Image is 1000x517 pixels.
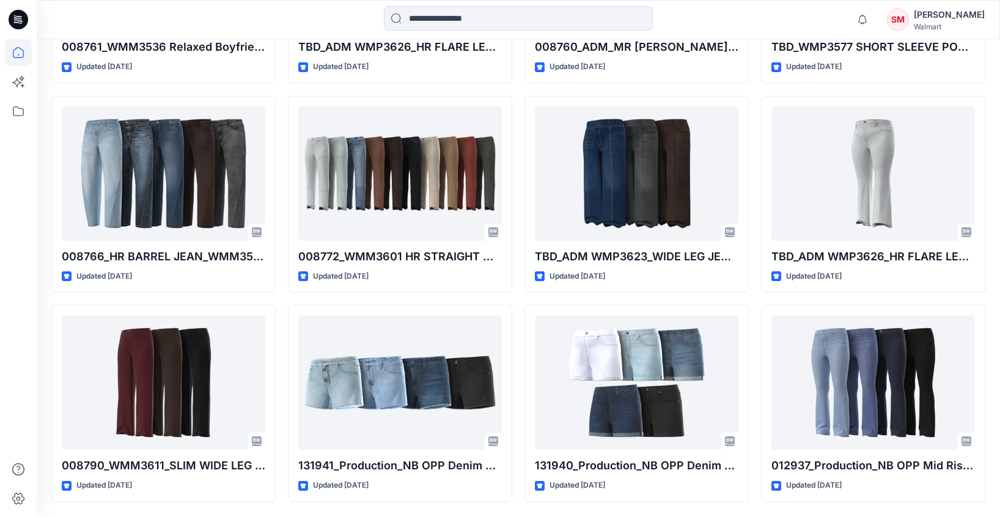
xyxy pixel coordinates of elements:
p: Updated [DATE] [550,270,605,283]
p: 012937_Production_NB OPP Mid Rise Bootcut [771,457,975,474]
p: TBD_ADM WMP3626_HR FLARE LEG WITH RORWARD SEAM-OP2 CLEAN HEM_[DATE] [298,38,502,56]
a: 131940_Production_NB OPP Denim Short [535,315,738,450]
p: 131940_Production_NB OPP Denim Short [535,457,738,474]
a: TBD_ADM WMP3626_HR FLARE LEG WITH RORWARD SEAM-OP1 FRAY HEM_10.29.2024 [771,106,975,241]
p: 008790_WMM3611_SLIM WIDE LEG PU PANT-TBD [DATE] [62,457,265,474]
p: Updated [DATE] [786,61,842,73]
p: Updated [DATE] [550,479,605,492]
p: Updated [DATE] [786,270,842,283]
a: 008790_WMM3611_SLIM WIDE LEG PU PANT-TBD 9.4.24 [62,315,265,450]
p: Updated [DATE] [550,61,605,73]
a: 008766_HR BARREL JEAN_WMM3544_10.2.24 [62,106,265,241]
p: TBD_ADM WMP3623_WIDE LEG JEGGING-OPTION1 [DATE] [535,248,738,265]
p: Updated [DATE] [313,270,369,283]
p: TBD_WMP3577 SHORT SLEEVE POPOVER DRESS_2024_07_15 [771,38,975,56]
p: Updated [DATE] [313,479,369,492]
a: TBD_ADM WMP3623_WIDE LEG JEGGING-OPTION1 10.9.2024 [535,106,738,241]
p: Updated [DATE] [786,479,842,492]
p: Updated [DATE] [76,270,132,283]
p: 131941_Production_NB OPP Denim Short [298,457,502,474]
div: SM [887,9,909,31]
p: Updated [DATE] [76,61,132,73]
p: 008772_WMM3601 HR STRAIGHT WITH [PERSON_NAME] DETAILS_[DATE] [298,248,502,265]
p: Updated [DATE] [76,479,132,492]
a: 008772_WMM3601 HR STRAIGHT WITH CARPENTER DETAILS_8.29.2024 [298,106,502,241]
a: 012937_Production_NB OPP Mid Rise Bootcut [771,315,975,450]
div: Walmart [914,22,985,31]
div: [PERSON_NAME] [914,7,985,22]
a: 131941_Production_NB OPP Denim Short [298,315,502,450]
p: TBD_ADM WMP3626_HR FLARE LEG WITH RORWARD SEAM-OP1 FRAY HEM_[DATE] [771,248,975,265]
p: 008760_ADM_MR [PERSON_NAME] CUFF BOYFRIEND [PERSON_NAME] [DATE] [535,38,738,56]
p: 008766_HR BARREL JEAN_WMM3544_10.2.24 [62,248,265,265]
p: Updated [DATE] [313,61,369,73]
p: 008761_WMM3536 Relaxed Boyfriend Destructed Hem_[DATE] [62,38,265,56]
